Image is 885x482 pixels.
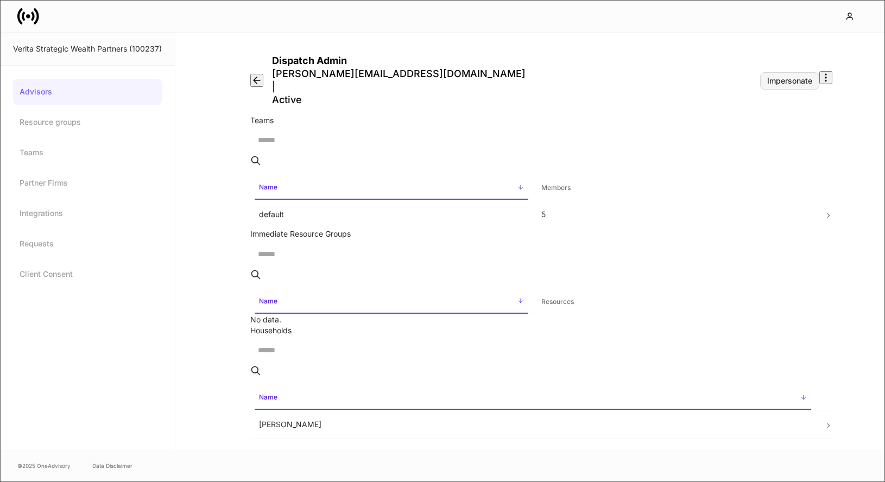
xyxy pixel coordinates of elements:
[13,139,162,166] a: Teams
[255,176,529,200] span: Name
[250,439,816,468] td: [PERSON_NAME]
[533,200,816,229] td: 5
[13,200,162,226] a: Integrations
[272,80,526,93] p: |
[767,77,812,85] div: Impersonate
[250,410,816,439] td: [PERSON_NAME]
[537,177,811,199] span: Members
[255,386,811,410] span: Name
[259,296,277,306] h6: Name
[272,93,526,106] p: Active
[537,291,811,313] span: Resources
[250,325,832,336] div: Households
[13,231,162,257] a: Requests
[13,109,162,135] a: Resource groups
[272,54,526,67] h4: Dispatch Admin
[760,72,819,90] button: Impersonate
[250,229,832,239] div: Immediate Resource Groups
[250,115,832,126] div: Teams
[255,290,529,314] span: Name
[250,200,533,229] td: default
[13,43,162,54] div: Verita Strategic Wealth Partners (100237)
[250,314,832,325] p: No data.
[13,261,162,287] a: Client Consent
[17,461,71,470] span: © 2025 OneAdvisory
[541,296,574,307] h6: Resources
[259,182,277,192] h6: Name
[13,170,162,196] a: Partner Firms
[541,182,571,193] h6: Members
[13,79,162,105] a: Advisors
[92,461,132,470] a: Data Disclaimer
[259,392,277,402] h6: Name
[272,67,526,80] p: [PERSON_NAME][EMAIL_ADDRESS][DOMAIN_NAME]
